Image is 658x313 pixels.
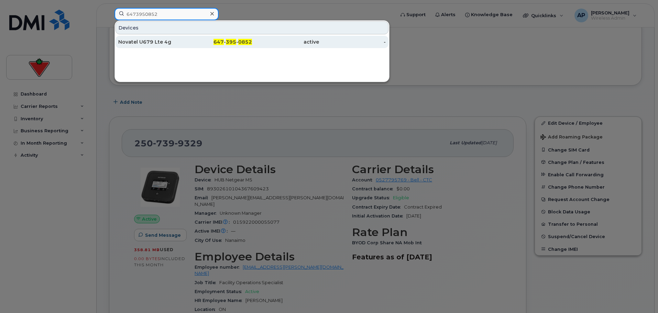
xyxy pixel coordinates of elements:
[114,8,219,20] input: Find something...
[238,39,252,45] span: 0852
[226,39,236,45] span: 395
[319,38,386,45] div: -
[213,39,224,45] span: 647
[116,21,388,34] div: Devices
[116,36,388,48] a: Novatel U679 Lte 4g647-395-0852active-
[118,38,185,45] div: Novatel U679 Lte 4g
[185,38,252,45] div: - -
[252,38,319,45] div: active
